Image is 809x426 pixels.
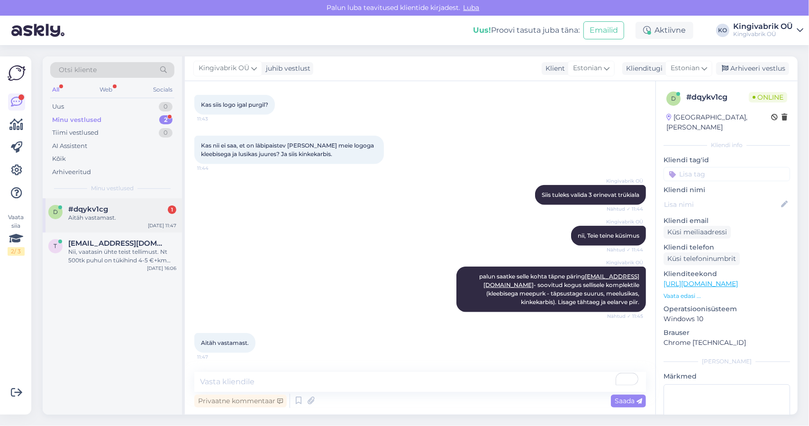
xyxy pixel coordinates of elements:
span: 11:43 [197,115,233,122]
p: Windows 10 [664,314,790,324]
span: Estonian [671,63,700,74]
div: 2 / 3 [8,247,25,256]
span: Kas siis logo igal purgil? [201,101,268,108]
p: Kliendi nimi [664,185,790,195]
span: Kingivabrik OÜ [606,218,643,225]
div: KO [716,24,729,37]
p: Chrome [TECHNICAL_ID] [664,338,790,348]
div: Aktiivne [636,22,693,39]
button: Emailid [583,21,624,39]
span: d [53,208,58,215]
p: Kliendi tag'id [664,155,790,165]
div: Kingivabrik OÜ [733,30,793,38]
div: AI Assistent [52,141,87,151]
a: [URL][DOMAIN_NAME] [664,279,738,288]
span: Kingivabrik OÜ [199,63,249,74]
span: t [54,242,57,250]
div: All [50,83,61,96]
p: Märkmed [664,371,790,381]
div: Klient [542,64,565,74]
span: Aitäh vastamast. [201,339,249,346]
span: Luba [461,3,482,12]
span: nii, Teie teine küsimus [578,232,639,239]
div: juhib vestlust [262,64,310,74]
div: Arhiveeritud [52,167,91,177]
span: 11:47 [197,353,233,361]
p: Brauser [664,328,790,338]
span: Minu vestlused [91,184,134,193]
div: Kingivabrik OÜ [733,23,793,30]
div: Tiimi vestlused [52,128,99,138]
span: Nähtud ✓ 11:44 [607,205,643,213]
p: Operatsioonisüsteem [664,304,790,314]
span: Estonian [573,63,602,74]
textarea: To enrich screen reader interactions, please activate Accessibility in Grammarly extension settings [194,372,646,392]
div: Kõik [52,154,66,164]
div: 0 [159,128,173,138]
div: Vaata siia [8,213,25,256]
p: Kliendi email [664,216,790,226]
div: # dqykv1cg [686,92,749,103]
div: Minu vestlused [52,115,101,125]
div: Nii, vaatasin ühte teist tellimust. Nt 500tk puhul on tükihind 4-5 €+km kanti. Kuna kogus suurem,... [68,248,176,265]
div: [DATE] 11:47 [148,222,176,229]
div: [GEOGRAPHIC_DATA], [PERSON_NAME] [666,112,771,132]
div: Klienditugi [622,64,663,74]
span: Online [749,92,787,102]
span: 11:44 [197,165,233,172]
div: [DATE] 16:06 [147,265,176,272]
span: Nähtud ✓ 11:45 [607,313,643,320]
span: teateesalu@gmail.com [68,239,167,248]
div: Uus [52,102,64,111]
span: Kingivabrik OÜ [606,177,643,185]
div: Proovi tasuta juba täna: [473,25,580,36]
div: Küsi telefoninumbrit [664,252,740,265]
span: Saada [615,397,642,405]
div: Socials [151,83,174,96]
div: Aitäh vastamast. [68,213,176,222]
span: #dqykv1cg [68,205,108,213]
img: Askly Logo [8,64,26,82]
p: Kliendi telefon [664,242,790,252]
div: Web [98,83,115,96]
div: 2 [159,115,173,125]
p: Klienditeekond [664,269,790,279]
div: Arhiveeri vestlus [716,62,789,75]
span: palun saatke selle kohta täpne päring - soovitud kogus sellisele komplektile (kleebisega meepurk ... [479,273,641,306]
p: Vaata edasi ... [664,292,790,300]
span: Nähtud ✓ 11:44 [607,246,643,253]
span: Siis tuleks valida 3 erinevat trükiala [542,191,639,198]
div: Kliendi info [664,141,790,149]
span: Kingivabrik OÜ [606,259,643,266]
div: 0 [159,102,173,111]
div: 1 [168,205,176,214]
div: [PERSON_NAME] [664,357,790,366]
b: Uus! [473,26,491,35]
span: Kas nii ei saa, et on läbipaistev [PERSON_NAME] meie logoga kleebisega ja lusikas juures? Ja siis... [201,142,375,157]
input: Lisa nimi [664,199,779,210]
span: Otsi kliente [59,65,97,75]
input: Lisa tag [664,167,790,181]
a: Kingivabrik OÜKingivabrik OÜ [733,23,803,38]
span: d [671,95,676,102]
div: Küsi meiliaadressi [664,226,731,239]
div: Privaatne kommentaar [194,395,287,407]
